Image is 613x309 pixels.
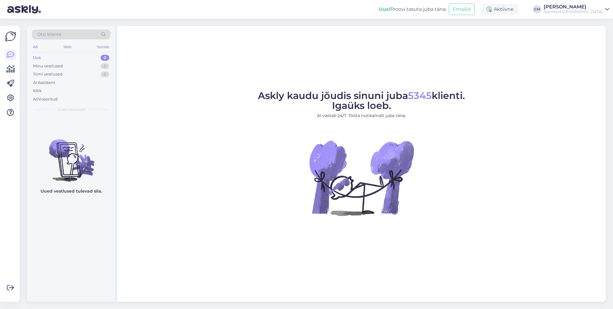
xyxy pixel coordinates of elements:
span: Otsi kliente [37,31,61,38]
div: All [32,43,39,51]
div: Uus [33,55,41,61]
b: Uus! [379,6,390,12]
div: Sportland [GEOGRAPHIC_DATA] [544,9,603,14]
div: [PERSON_NAME] [544,5,603,9]
span: Uued vestlused [57,107,85,112]
div: Socials [96,43,110,51]
div: CM [533,5,541,14]
div: Aktiivne [482,4,518,15]
div: Kõik [33,88,42,94]
a: [PERSON_NAME]Sportland [GEOGRAPHIC_DATA] [544,5,609,14]
span: 5345 [408,90,432,101]
div: 0 [101,71,109,77]
div: 0 [101,55,109,61]
div: Minu vestlused [33,63,63,69]
div: Tiimi vestlused [33,71,62,77]
span: Askly kaudu jõudis sinuni juba klienti. Igaüks loeb. [258,90,465,111]
div: Proovi tasuta juba täna: [379,6,446,13]
div: Web [62,43,73,51]
p: AI vastab 24/7. Tööta nutikamalt juba täna. [258,113,465,119]
img: No chats [27,128,115,183]
div: AI Assistent [33,80,55,86]
div: 0 [101,63,109,69]
button: Emailid [449,4,475,15]
img: No Chat active [307,124,415,232]
div: Arhiveeritud [33,96,58,102]
p: Uued vestlused tulevad siia. [41,188,102,194]
img: Askly Logo [5,31,16,42]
